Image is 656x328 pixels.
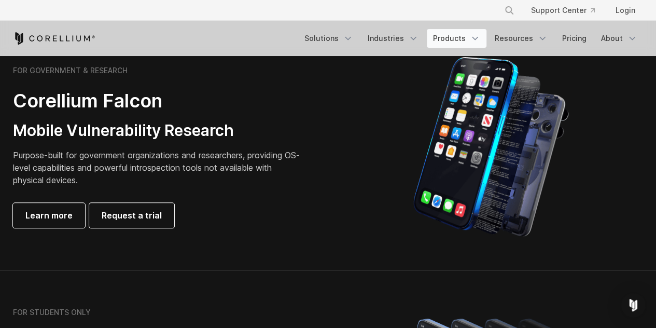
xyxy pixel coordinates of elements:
a: Solutions [298,29,359,48]
a: Resources [488,29,554,48]
a: Support Center [523,1,603,20]
a: About [595,29,644,48]
span: Learn more [25,209,73,222]
div: Navigation Menu [492,1,644,20]
a: Login [607,1,644,20]
a: Pricing [556,29,593,48]
a: Industries [361,29,425,48]
a: Learn more [13,203,85,228]
h6: FOR STUDENTS ONLY [13,308,91,317]
h6: FOR GOVERNMENT & RESEARCH [13,66,128,75]
span: Request a trial [102,209,162,222]
h2: Corellium Falcon [13,89,303,113]
h3: Mobile Vulnerability Research [13,121,303,141]
div: Navigation Menu [298,29,644,48]
img: iPhone model separated into the mechanics used to build the physical device. [413,56,569,238]
button: Search [500,1,519,20]
div: Open Intercom Messenger [621,293,646,318]
a: Request a trial [89,203,174,228]
a: Corellium Home [13,32,95,45]
a: Products [427,29,486,48]
p: Purpose-built for government organizations and researchers, providing OS-level capabilities and p... [13,149,303,186]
